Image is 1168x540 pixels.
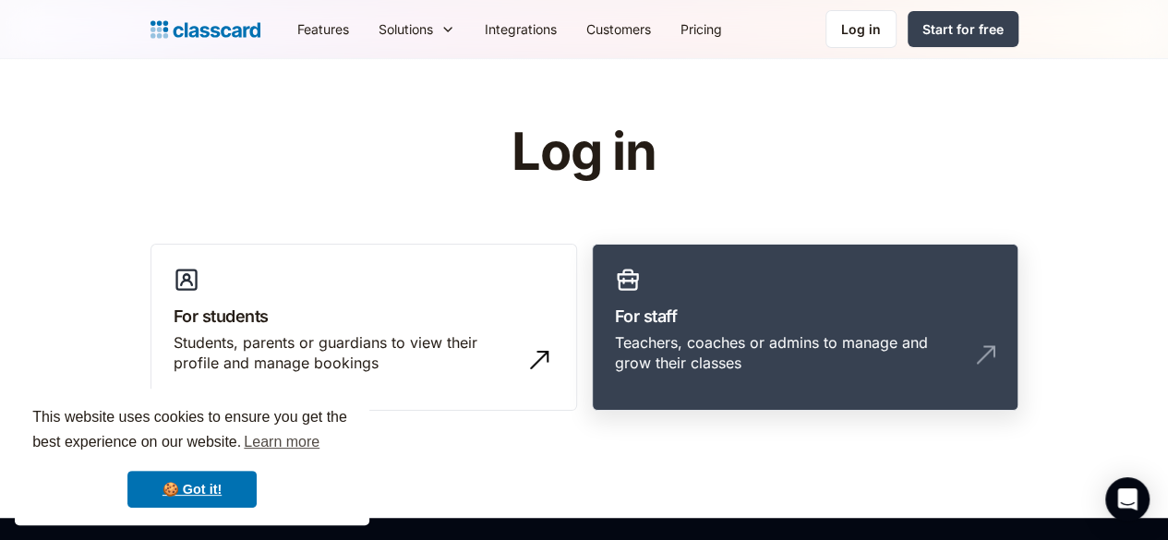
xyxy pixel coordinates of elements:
[825,10,897,48] a: Log in
[151,17,260,42] a: home
[841,19,881,39] div: Log in
[241,428,322,456] a: learn more about cookies
[908,11,1018,47] a: Start for free
[592,244,1018,412] a: For staffTeachers, coaches or admins to manage and grow their classes
[572,8,666,50] a: Customers
[615,332,958,374] div: Teachers, coaches or admins to manage and grow their classes
[922,19,1004,39] div: Start for free
[283,8,364,50] a: Features
[364,8,470,50] div: Solutions
[615,304,995,329] h3: For staff
[32,406,352,456] span: This website uses cookies to ensure you get the best experience on our website.
[151,244,577,412] a: For studentsStudents, parents or guardians to view their profile and manage bookings
[379,19,433,39] div: Solutions
[127,471,257,508] a: dismiss cookie message
[470,8,572,50] a: Integrations
[291,124,877,181] h1: Log in
[174,304,554,329] h3: For students
[666,8,737,50] a: Pricing
[15,389,369,525] div: cookieconsent
[1105,477,1150,522] div: Open Intercom Messenger
[174,332,517,374] div: Students, parents or guardians to view their profile and manage bookings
